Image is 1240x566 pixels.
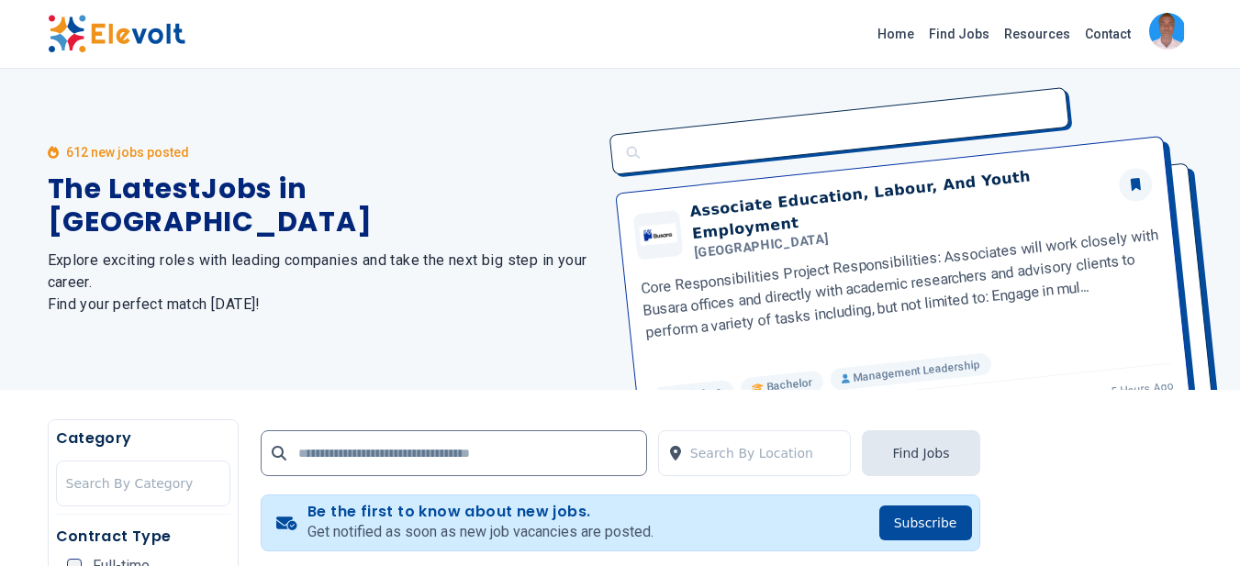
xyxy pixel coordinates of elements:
p: Get notified as soon as new job vacancies are posted. [307,521,654,543]
a: Contact [1078,19,1138,49]
a: Home [870,19,922,49]
h4: Be the first to know about new jobs. [307,503,654,521]
h1: The Latest Jobs in [GEOGRAPHIC_DATA] [48,172,598,239]
a: Find Jobs [922,19,997,49]
h5: Category [56,427,230,449]
p: 612 new jobs posted [66,143,189,161]
img: Isaiah Amunga [1149,13,1185,50]
button: Isaiah Amunga [1149,13,1186,50]
button: Find Jobs [862,430,979,476]
img: Elevolt [48,15,185,53]
h2: Explore exciting roles with leading companies and take the next big step in your career. Find you... [48,250,598,316]
button: Subscribe [879,505,972,540]
h5: Contract Type [56,526,230,548]
a: Resources [997,19,1078,49]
